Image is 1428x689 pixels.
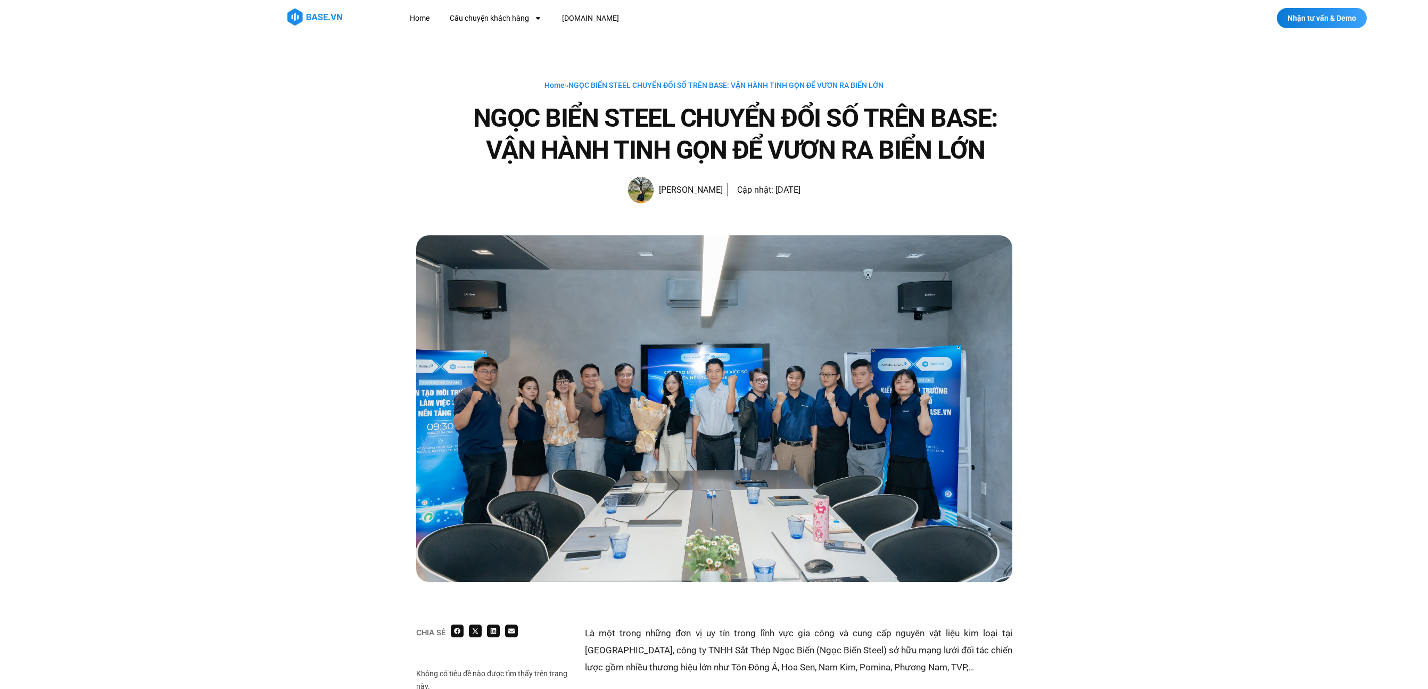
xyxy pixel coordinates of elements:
a: Picture of Đoàn Đức [PERSON_NAME] [628,177,723,203]
a: Câu chuyện khách hàng [442,9,550,28]
time: [DATE] [775,185,800,195]
span: Nhận tư vấn & Demo [1287,14,1356,22]
span: [PERSON_NAME] [654,183,723,198]
h1: NGỌC BIỂN STEEL CHUYỂN ĐỔI SỐ TRÊN BASE: VẬN HÀNH TINH GỌN ĐỂ VƯƠN RA BIỂN LỚN [459,102,1012,166]
a: Home [402,9,438,28]
span: Cập nhật: [737,185,773,195]
img: Picture of Đoàn Đức [628,177,654,203]
nav: Menu [402,9,814,28]
div: Share on facebook [451,625,464,637]
div: Chia sẻ [416,629,445,636]
span: » [544,81,884,89]
div: Share on email [505,625,518,637]
a: Home [544,81,565,89]
p: Là một trong những đơn vị uy tín trong lĩnh vực gia công và cung cấp nguyên vật liệu kim loại tại... [585,625,1012,676]
div: Share on x-twitter [469,625,482,637]
a: Nhận tư vấn & Demo [1277,8,1367,28]
a: [DOMAIN_NAME] [554,9,627,28]
span: NGỌC BIỂN STEEL CHUYỂN ĐỔI SỐ TRÊN BASE: VẬN HÀNH TINH GỌN ĐỂ VƯƠN RA BIỂN LỚN [568,81,884,89]
div: Share on linkedin [487,625,500,637]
